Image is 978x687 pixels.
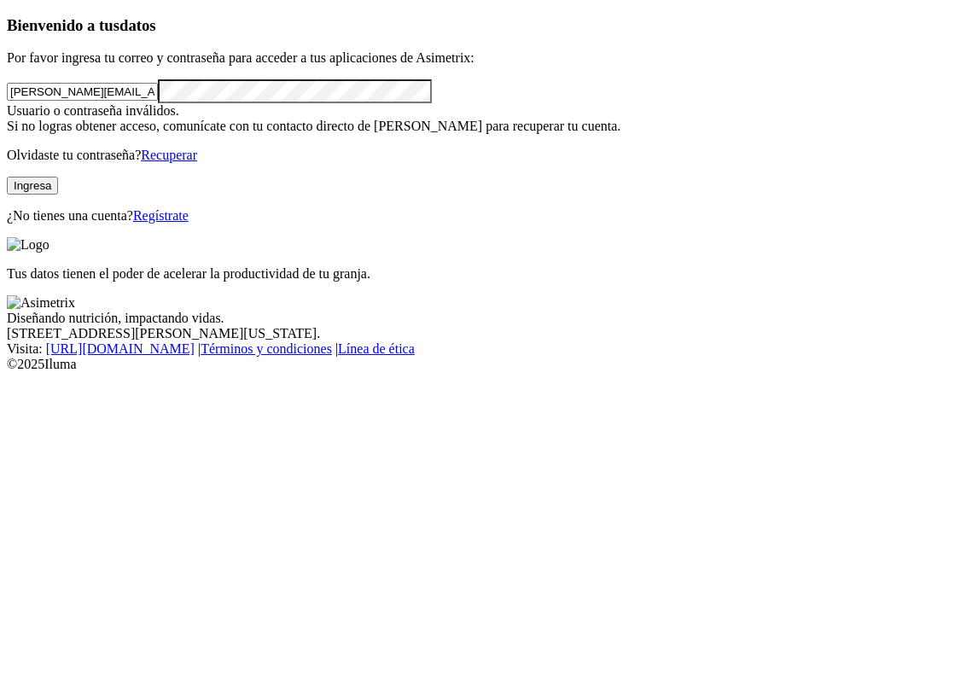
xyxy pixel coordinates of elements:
[7,148,971,163] p: Olvidaste tu contraseña?
[7,311,971,326] div: Diseñando nutrición, impactando vidas.
[7,326,971,341] div: [STREET_ADDRESS][PERSON_NAME][US_STATE].
[119,16,156,34] span: datos
[141,148,197,162] a: Recuperar
[201,341,332,356] a: Términos y condiciones
[7,103,971,134] div: Usuario o contraseña inválidos. Si no logras obtener acceso, comunícate con tu contacto directo d...
[133,208,189,223] a: Regístrate
[7,237,49,253] img: Logo
[7,50,971,66] p: Por favor ingresa tu correo y contraseña para acceder a tus aplicaciones de Asimetrix:
[7,357,971,372] div: © 2025 Iluma
[7,266,971,282] p: Tus datos tienen el poder de acelerar la productividad de tu granja.
[7,83,158,101] input: Tu correo
[7,177,58,195] button: Ingresa
[7,208,971,224] p: ¿No tienes una cuenta?
[7,295,75,311] img: Asimetrix
[7,16,971,35] h3: Bienvenido a tus
[46,341,195,356] a: [URL][DOMAIN_NAME]
[338,341,415,356] a: Línea de ética
[7,341,971,357] div: Visita : | |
